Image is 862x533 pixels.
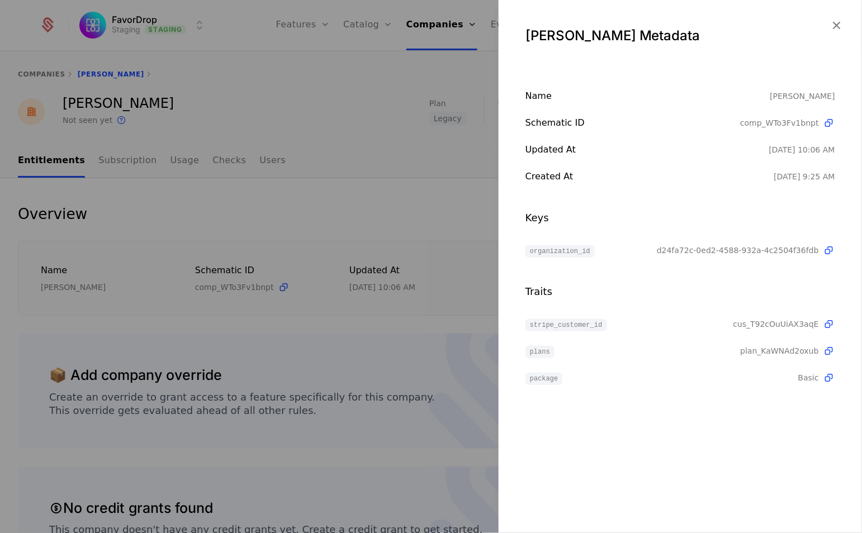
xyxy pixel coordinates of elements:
div: 9/29/25, 9:25 AM [774,171,835,182]
div: Updated at [525,143,769,156]
span: cus_T92cOuUiAX3aqE [733,318,819,330]
div: Keys [525,210,835,226]
span: plans [525,346,555,358]
div: [PERSON_NAME] [770,89,835,103]
span: comp_WTo3Fv1bnpt [740,117,819,129]
div: Name [525,89,770,103]
div: Traits [525,284,835,299]
span: d24fa72c-0ed2-4588-932a-4c2504f36fdb [657,245,819,256]
div: 9/29/25, 10:06 AM [769,144,835,155]
span: plan_KaWNAd2oxub [741,345,819,356]
div: Created at [525,170,774,183]
span: organization_id [525,245,595,258]
span: Basic [798,372,819,383]
span: package [525,373,562,385]
div: [PERSON_NAME] Metadata [525,27,835,45]
span: stripe_customer_id [525,319,607,331]
div: Schematic ID [525,116,740,130]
